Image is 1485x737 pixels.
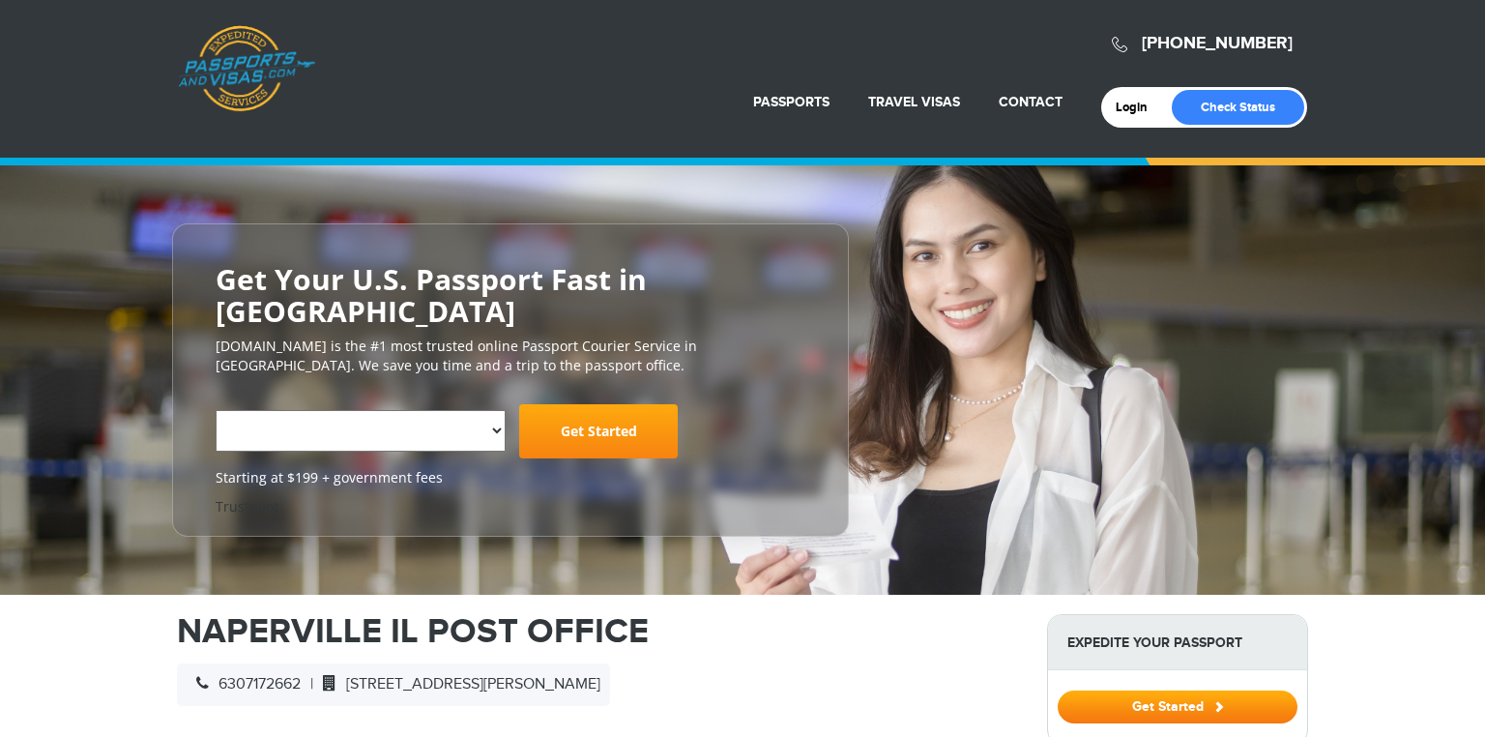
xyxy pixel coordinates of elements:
a: Get Started [1058,698,1297,714]
h2: Get Your U.S. Passport Fast in [GEOGRAPHIC_DATA] [216,263,805,327]
a: Trustpilot [216,497,278,516]
a: Contact [999,94,1063,110]
span: 6307172662 [187,675,301,693]
a: Travel Visas [868,94,960,110]
a: [PHONE_NUMBER] [1142,33,1293,54]
a: Passports [753,94,830,110]
span: [STREET_ADDRESS][PERSON_NAME] [313,675,600,693]
p: [DOMAIN_NAME] is the #1 most trusted online Passport Courier Service in [GEOGRAPHIC_DATA]. We sav... [216,337,805,375]
a: Login [1116,100,1161,115]
h1: NAPERVILLE IL POST OFFICE [177,614,1018,649]
button: Get Started [1058,691,1297,723]
div: | [177,663,610,706]
a: Get Started [519,404,678,458]
a: Passports & [DOMAIN_NAME] [178,25,315,112]
strong: Expedite Your Passport [1048,615,1307,670]
span: Starting at $199 + government fees [216,468,805,487]
a: Check Status [1172,90,1304,125]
